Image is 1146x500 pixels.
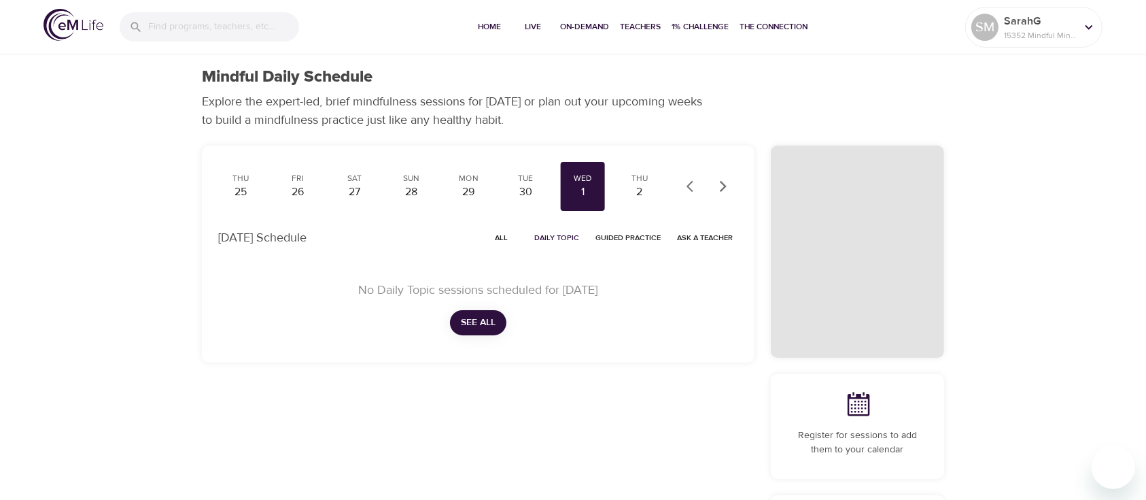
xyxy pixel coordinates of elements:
span: Home [473,20,506,34]
button: Ask a Teacher [672,227,738,248]
div: 2 [623,184,657,200]
span: Daily Topic [534,231,579,244]
p: Explore the expert-led, brief mindfulness sessions for [DATE] or plan out your upcoming weeks to ... [202,93,712,129]
button: See All [450,310,506,335]
iframe: Button to launch messaging window [1092,446,1135,489]
div: Sun [395,173,429,184]
img: logo [44,9,103,41]
div: 27 [338,184,372,200]
h1: Mindful Daily Schedule [202,67,372,87]
input: Find programs, teachers, etc... [148,12,299,41]
div: Mon [452,173,486,184]
button: All [480,227,523,248]
div: 25 [224,184,258,200]
button: Guided Practice [590,227,666,248]
p: No Daily Topic sessions scheduled for [DATE] [235,281,722,299]
span: See All [461,314,496,331]
p: Register for sessions to add them to your calendar [787,429,928,457]
div: Wed [566,173,600,184]
p: [DATE] Schedule [218,229,307,247]
span: Guided Practice [595,231,661,244]
div: 26 [281,184,315,200]
span: Live [517,20,549,34]
span: Teachers [620,20,661,34]
div: Tue [508,173,542,184]
span: Ask a Teacher [677,231,733,244]
div: Thu [623,173,657,184]
div: Sat [338,173,372,184]
div: SM [971,14,999,41]
p: 15352 Mindful Minutes [1004,29,1076,41]
div: 1 [566,184,600,200]
div: 29 [452,184,486,200]
div: 28 [395,184,429,200]
span: The Connection [740,20,808,34]
div: Fri [281,173,315,184]
p: SarahG [1004,13,1076,29]
span: All [485,231,518,244]
div: Thu [224,173,258,184]
span: 1% Challenge [672,20,729,34]
span: On-Demand [560,20,609,34]
button: Daily Topic [529,227,585,248]
div: 30 [508,184,542,200]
